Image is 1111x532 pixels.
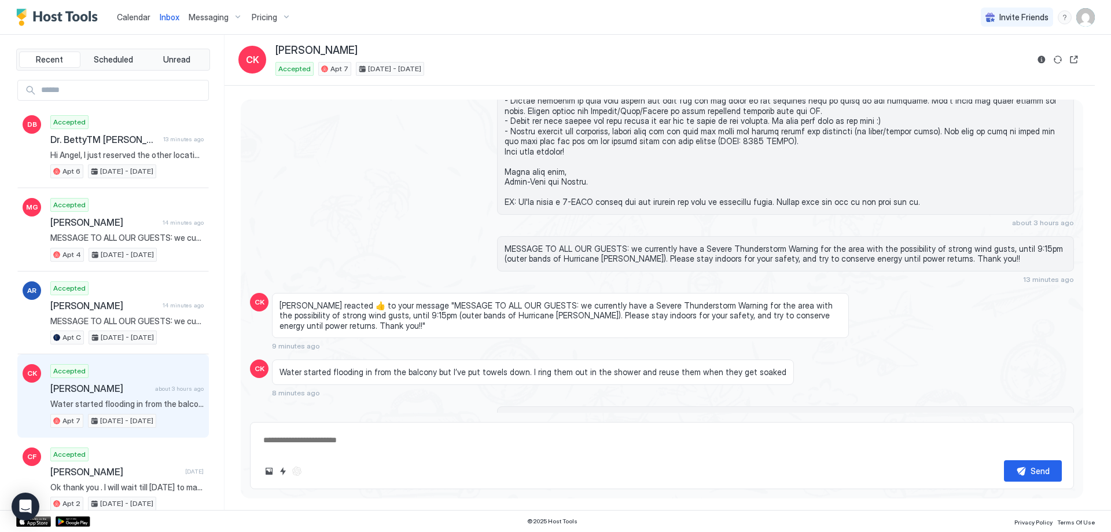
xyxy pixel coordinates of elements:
[279,300,841,331] span: [PERSON_NAME] reacted 👍 to your message "MESSAGE TO ALL OUR GUESTS: we currently have a Severe Th...
[27,119,37,130] span: DB
[94,54,133,65] span: Scheduled
[1031,465,1050,477] div: Send
[27,368,37,379] span: CK
[160,12,179,22] span: Inbox
[16,9,103,26] a: Host Tools Logo
[16,516,51,527] a: App Store
[189,12,229,23] span: Messaging
[163,219,204,226] span: 14 minutes ago
[155,385,204,392] span: about 3 hours ago
[27,452,36,462] span: CF
[1012,218,1074,227] span: about 3 hours ago
[1023,275,1074,284] span: 13 minutes ago
[1035,53,1049,67] button: Reservation information
[36,80,208,100] input: Input Field
[27,285,36,296] span: AR
[246,53,259,67] span: CK
[368,64,421,74] span: [DATE] - [DATE]
[83,52,144,68] button: Scheduled
[1076,8,1095,27] div: User profile
[62,332,81,343] span: Apt C
[278,64,311,74] span: Accepted
[1014,519,1053,526] span: Privacy Policy
[53,200,86,210] span: Accepted
[50,399,204,409] span: Water started flooding in from the balcony but I’ve put towels down. I ring them out in the showe...
[53,449,86,460] span: Accepted
[999,12,1049,23] span: Invite Friends
[163,302,204,309] span: 14 minutes ago
[163,135,204,143] span: 13 minutes ago
[50,217,158,228] span: [PERSON_NAME]
[100,166,153,177] span: [DATE] - [DATE]
[100,416,153,426] span: [DATE] - [DATE]
[276,464,290,478] button: Quick reply
[50,482,204,493] span: Ok thank you . I will wait till [DATE] to make sure . Thank you so much
[62,166,80,177] span: Apt 6
[505,45,1066,207] span: Lorem Ipsumdo, S amet consectetu ad elits doeiusmod. Tempo, in utlabo et dolor mag ali enimadmi v...
[255,297,264,307] span: CK
[272,388,320,397] span: 8 minutes ago
[50,383,150,394] span: [PERSON_NAME]
[279,367,786,377] span: Water started flooding in from the balcony but I’ve put towels down. I ring them out in the showe...
[56,516,90,527] a: Google Play Store
[50,134,159,145] span: Dr. BettyTM [PERSON_NAME]
[262,464,276,478] button: Upload image
[272,342,320,350] span: 9 minutes ago
[50,150,204,160] span: Hi Angel, I just reserved the other location. Would you cancel the first one with the wrong dates
[1057,515,1095,527] a: Terms Of Use
[19,52,80,68] button: Recent
[36,54,63,65] span: Recent
[62,416,80,426] span: Apt 7
[50,233,204,243] span: MESSAGE TO ALL OUR GUESTS: we currently have a Severe Thunderstorm Warning for the area with the ...
[1067,53,1081,67] button: Open reservation
[12,493,39,520] div: Open Intercom Messenger
[330,64,348,74] span: Apt 7
[505,244,1066,264] span: MESSAGE TO ALL OUR GUESTS: we currently have a Severe Thunderstorm Warning for the area with the ...
[275,44,358,57] span: [PERSON_NAME]
[1004,460,1062,482] button: Send
[163,54,190,65] span: Unread
[50,316,204,326] span: MESSAGE TO ALL OUR GUESTS: we currently have a Severe Thunderstorm Warning for the area with the ...
[185,468,204,475] span: [DATE]
[100,498,153,509] span: [DATE] - [DATE]
[26,202,38,212] span: MG
[53,366,86,376] span: Accepted
[146,52,207,68] button: Unread
[50,466,181,478] span: [PERSON_NAME]
[160,11,179,23] a: Inbox
[50,300,158,311] span: [PERSON_NAME]
[252,12,277,23] span: Pricing
[117,11,150,23] a: Calendar
[255,364,264,374] span: CK
[117,12,150,22] span: Calendar
[16,49,210,71] div: tab-group
[53,283,86,293] span: Accepted
[101,250,154,260] span: [DATE] - [DATE]
[1057,519,1095,526] span: Terms Of Use
[1014,515,1053,527] a: Privacy Policy
[1051,53,1065,67] button: Sync reservation
[1058,10,1072,24] div: menu
[62,250,81,260] span: Apt 4
[527,518,577,525] span: © 2025 Host Tools
[53,117,86,127] span: Accepted
[101,332,154,343] span: [DATE] - [DATE]
[62,498,80,509] span: Apt 2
